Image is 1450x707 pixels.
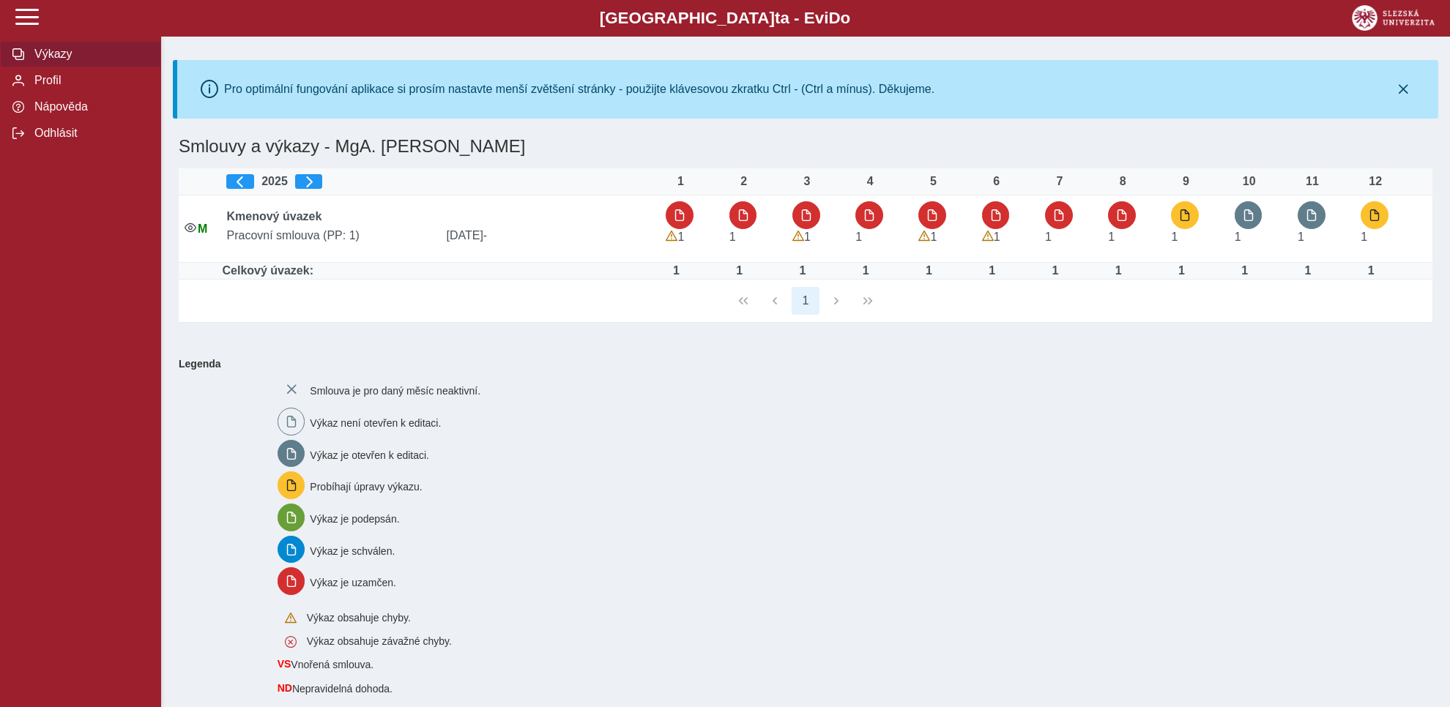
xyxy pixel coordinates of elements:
span: Úvazek : 8 h / den. 40 h / týden. [1298,231,1304,243]
span: - [483,229,487,242]
b: [GEOGRAPHIC_DATA] a - Evi [44,9,1406,28]
span: Výkaz obsahuje upozornění. [666,231,677,242]
span: Údaje souhlasí s údaji v Magionu [198,222,207,235]
div: 2 [729,175,759,188]
span: Odhlásit [30,127,149,140]
span: Úvazek : 8 h / den. 40 h / týden. [1171,231,1178,243]
button: 1 [792,287,819,315]
div: 4 [855,175,885,188]
span: Vnořená smlouva. [291,659,373,670]
span: Profil [30,74,149,87]
span: Výkaz obsahuje závažné chyby. [307,635,452,647]
span: Úvazek : 8 h / den. 40 h / týden. [729,231,736,243]
div: Úvazek : 8 h / den. 40 h / týden. [725,264,754,277]
div: 7 [1045,175,1074,188]
div: Úvazek : 8 h / den. 40 h / týden. [1167,264,1196,277]
span: Úvazek : 8 h / den. 40 h / týden. [804,231,811,243]
div: Úvazek : 8 h / den. 40 h / týden. [1104,264,1133,277]
div: 3 [792,175,822,188]
span: Smlouva vnořená do kmene [278,682,292,694]
span: Pracovní smlouva (PP: 1) [220,229,440,242]
div: 6 [982,175,1011,188]
div: Úvazek : 8 h / den. 40 h / týden. [978,264,1007,277]
span: Výkaz je podepsán. [310,513,399,525]
span: Úvazek : 8 h / den. 40 h / týden. [994,231,1000,243]
span: Výkaz je schválen. [310,545,395,556]
span: Výkaz obsahuje upozornění. [982,231,994,242]
div: 1 [666,175,695,188]
div: Úvazek : 8 h / den. 40 h / týden. [788,264,817,277]
span: Výkaz obsahuje upozornění. [792,231,804,242]
span: Výkaz je otevřen k editaci. [310,449,429,460]
span: Smlouva vnořená do kmene [278,658,291,670]
span: Úvazek : 8 h / den. 40 h / týden. [677,231,684,243]
i: Smlouva je aktivní [185,222,196,233]
div: Úvazek : 8 h / den. 40 h / týden. [1293,264,1323,277]
span: Úvazek : 8 h / den. 40 h / týden. [1361,231,1367,243]
span: Výkaz je uzamčen. [310,577,396,588]
div: 9 [1171,175,1200,188]
div: 12 [1361,175,1390,188]
div: Úvazek : 8 h / den. 40 h / týden. [1356,264,1386,277]
span: Výkazy [30,48,149,61]
span: Probíhají úpravy výkazu. [310,481,422,493]
span: Nepravidelná dohoda. [292,683,393,695]
span: Výkaz obsahuje chyby. [307,612,411,624]
div: 10 [1235,175,1264,188]
span: Úvazek : 8 h / den. 40 h / týden. [1108,231,1115,243]
span: Úvazek : 8 h / den. 40 h / týden. [1045,231,1052,243]
div: Úvazek : 8 h / den. 40 h / týden. [851,264,880,277]
span: Úvazek : 8 h / den. 40 h / týden. [930,231,937,243]
div: Úvazek : 8 h / den. 40 h / týden. [1230,264,1260,277]
div: Úvazek : 8 h / den. 40 h / týden. [661,264,691,277]
span: D [828,9,840,27]
b: Kmenový úvazek [226,210,321,222]
td: Celkový úvazek: [220,263,660,280]
h1: Smlouvy a výkazy - MgA. [PERSON_NAME] [173,130,1227,162]
div: Pro optimální fungování aplikace si prosím nastavte menší zvětšení stránky - použijte klávesovou ... [224,83,934,96]
span: Nápověda [30,100,149,113]
div: 8 [1108,175,1137,188]
span: Úvazek : 8 h / den. 40 h / týden. [1235,231,1241,243]
img: logo_web_su.png [1352,5,1435,31]
span: t [775,9,780,27]
b: Legenda [173,352,1427,375]
div: Úvazek : 8 h / den. 40 h / týden. [914,264,943,277]
span: Výkaz obsahuje upozornění. [918,231,930,242]
div: 5 [918,175,948,188]
span: Výkaz není otevřen k editaci. [310,417,441,429]
span: o [841,9,851,27]
div: Úvazek : 8 h / den. 40 h / týden. [1041,264,1070,277]
span: Úvazek : 8 h / den. 40 h / týden. [855,231,862,243]
div: 11 [1298,175,1327,188]
div: 2025 [226,174,654,189]
span: Smlouva je pro daný měsíc neaktivní. [310,385,480,397]
span: [DATE] [440,229,660,242]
